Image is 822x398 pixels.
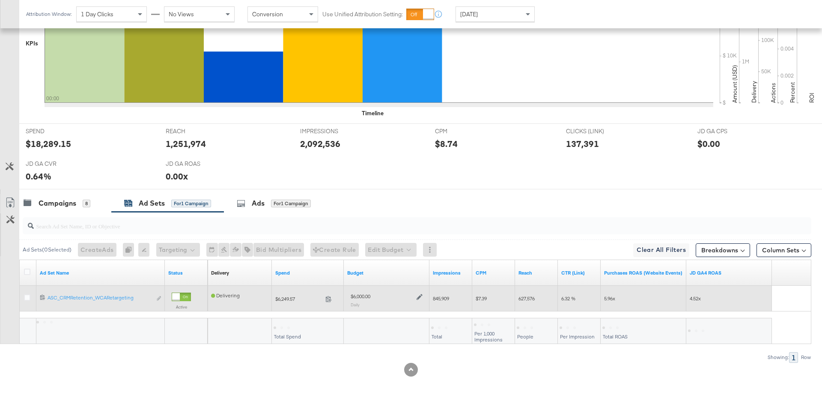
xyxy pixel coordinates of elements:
a: The number of people your ad was served to. [518,269,554,276]
button: Breakdowns [696,243,750,257]
span: JD GA CVR [26,160,90,168]
span: JD GA ROAS [166,160,230,168]
span: CPM [435,127,499,135]
span: Total Spend [274,333,301,340]
label: Use Unified Attribution Setting: [322,10,403,18]
div: Ad Sets ( 0 Selected) [23,246,71,254]
div: 0.00x [166,170,188,183]
div: $18,289.15 [26,138,71,150]
div: Campaigns [39,198,76,208]
div: 0.64% [26,170,51,183]
div: Row [801,354,811,360]
span: 1 Day Clicks [81,10,113,18]
div: 1,251,974 [166,138,206,150]
span: Total ROAS [603,333,628,340]
span: Total [432,333,442,340]
text: Percent [789,82,796,103]
div: $6,000.00 [351,293,370,300]
button: Column Sets [756,243,811,257]
a: ASC_CRMRetention_WCARetargeting [48,294,152,303]
div: 1 [789,352,798,363]
span: $7.39 [476,295,487,302]
text: Actions [769,83,777,103]
span: Delivering [211,292,240,299]
a: The number of clicks received on a link in your ad divided by the number of impressions. [561,269,597,276]
div: ASC_CRMRetention_WCARetargeting [48,294,152,301]
div: Showing: [767,354,789,360]
span: Per Impression [560,333,595,340]
div: for 1 Campaign [271,200,311,207]
div: Attribution Window: [26,11,72,17]
sub: Daily [351,302,360,307]
span: JD GA CPS [697,127,762,135]
label: Active [172,304,191,310]
span: 6.32 % [561,295,575,302]
span: SPEND [26,127,90,135]
text: Delivery [750,81,758,103]
span: IMPRESSIONS [300,127,364,135]
div: Ad Sets [139,198,165,208]
a: GA4 Rev / Spend [690,269,768,276]
a: The total amount spent to date. [275,269,340,276]
input: Search Ad Set Name, ID or Objective [34,214,739,231]
a: Your Ad Set name. [40,269,161,276]
a: The average cost you've paid to have 1,000 impressions of your ad. [476,269,512,276]
div: 2,092,536 [300,138,340,150]
div: 0 [123,243,138,257]
a: Shows the current budget of Ad Set. [347,269,426,276]
div: for 1 Campaign [171,200,211,207]
a: Shows the current state of your Ad Set. [168,269,204,276]
span: 845,909 [433,295,449,302]
div: Timeline [362,109,384,117]
div: Delivery [211,269,229,276]
div: 8 [83,200,90,207]
div: $0.00 [697,138,720,150]
text: Amount (USD) [731,65,739,103]
span: Clear All Filters [637,245,686,255]
text: ROI [808,93,816,103]
div: Ads [252,198,265,208]
span: Conversion [252,10,283,18]
span: REACH [166,127,230,135]
span: $6,249.57 [275,296,322,302]
div: $8.74 [435,138,458,150]
span: People [517,333,533,340]
a: Reflects the ability of your Ad Set to achieve delivery based on ad states, schedule and budget. [211,269,229,276]
div: 137,391 [566,138,599,150]
span: 4.52x [690,295,701,302]
a: The total value of the purchase actions divided by spend tracked by your Custom Audience pixel on... [604,269,683,276]
a: The number of times your ad was served. On mobile apps an ad is counted as served the first time ... [433,269,469,276]
span: 5.96x [604,295,615,302]
span: Per 1,000 Impressions [474,330,503,343]
span: 627,576 [518,295,535,302]
span: [DATE] [460,10,478,18]
div: KPIs [26,39,38,48]
span: No Views [169,10,194,18]
span: CLICKS (LINK) [566,127,630,135]
button: Clear All Filters [633,243,689,257]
